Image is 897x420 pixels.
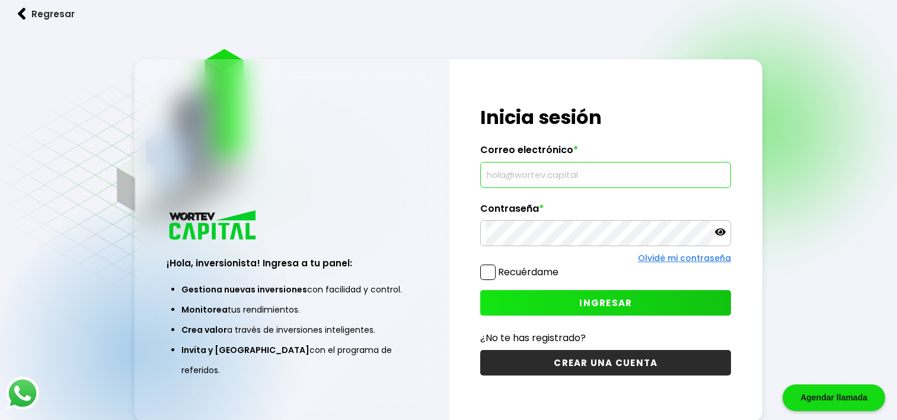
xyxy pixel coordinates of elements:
[498,265,558,279] label: Recuérdame
[480,203,731,221] label: Contraseña
[783,384,885,411] div: Agendar llamada
[181,340,403,380] li: con el programa de referidos.
[486,163,726,187] input: hola@wortev.capital
[167,209,260,244] img: logo_wortev_capital
[181,344,309,356] span: Invita y [GEOGRAPHIC_DATA]
[181,304,228,316] span: Monitorea
[181,324,227,336] span: Crea valor
[167,256,417,270] h3: ¡Hola, inversionista! Ingresa a tu panel:
[18,8,26,20] img: flecha izquierda
[181,279,403,300] li: con facilidad y control.
[480,103,731,132] h1: Inicia sesión
[480,290,731,316] button: INGRESAR
[181,300,403,320] li: tus rendimientos.
[638,252,731,264] a: Olvidé mi contraseña
[480,350,731,376] button: CREAR UNA CUENTA
[480,330,731,345] p: ¿No te has registrado?
[6,377,39,410] img: logos_whatsapp-icon.242b2217.svg
[480,330,731,376] a: ¿No te has registrado?CREAR UNA CUENTA
[181,320,403,340] li: a través de inversiones inteligentes.
[480,144,731,162] label: Correo electrónico
[181,284,307,295] span: Gestiona nuevas inversiones
[579,297,632,309] span: INGRESAR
